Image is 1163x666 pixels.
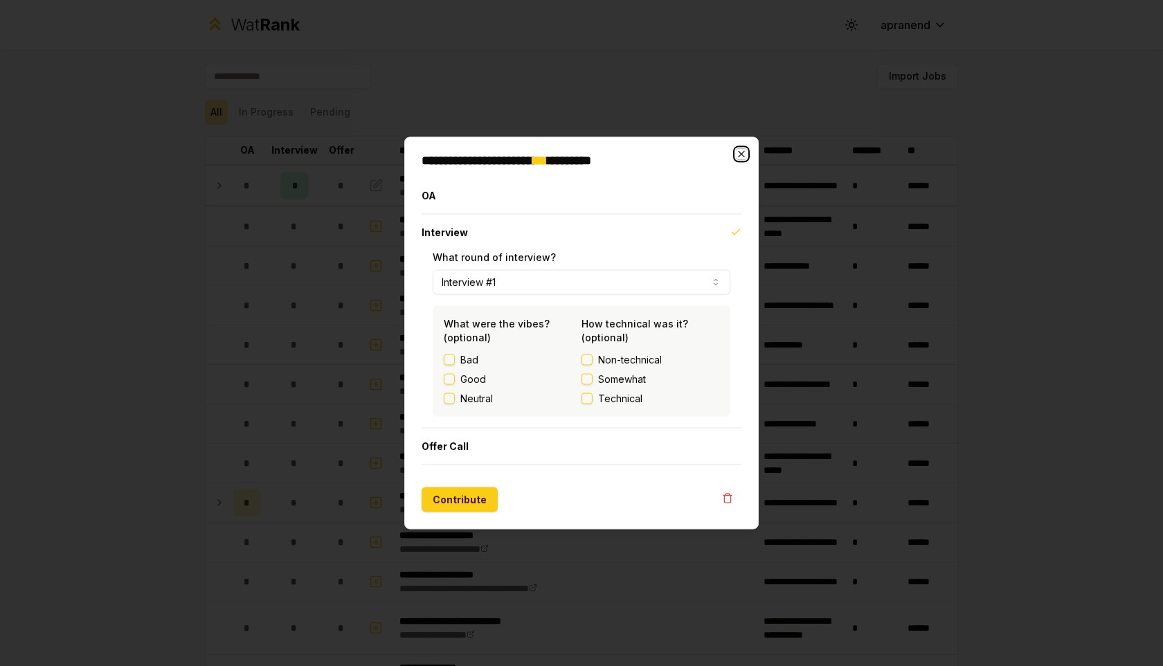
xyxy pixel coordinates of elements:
[444,318,550,343] label: What were the vibes? (optional)
[581,354,593,366] button: Non-technical
[581,318,688,343] label: How technical was it? (optional)
[460,353,478,367] label: Bad
[433,251,556,263] label: What round of interview?
[598,372,646,386] span: Somewhat
[422,251,741,428] div: Interview
[581,393,593,404] button: Technical
[598,392,642,406] span: Technical
[422,178,741,214] button: OA
[598,353,662,367] span: Non-technical
[460,372,486,386] label: Good
[460,392,493,406] label: Neutral
[422,215,741,251] button: Interview
[581,374,593,385] button: Somewhat
[422,487,498,512] button: Contribute
[422,429,741,465] button: Offer Call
